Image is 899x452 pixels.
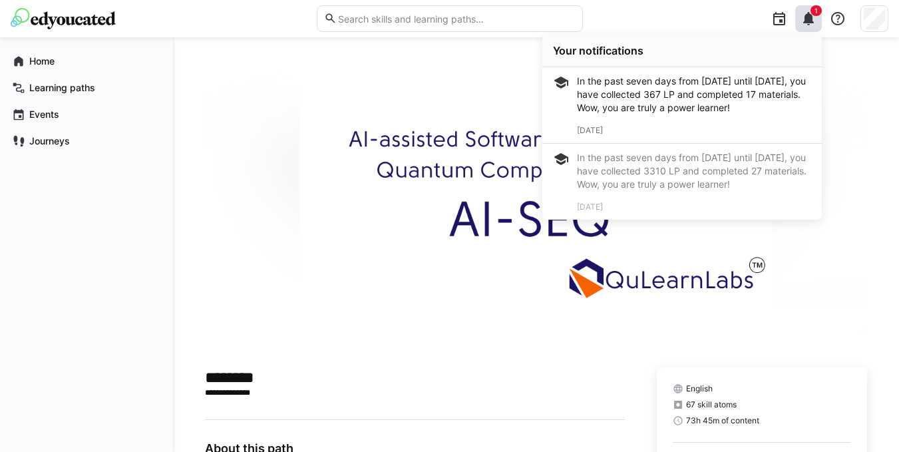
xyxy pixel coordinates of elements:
[686,399,737,410] span: 67 skill atoms
[337,13,575,25] input: Search skills and learning paths…
[686,415,759,426] span: 73h 45m of content
[577,125,603,135] span: [DATE]
[814,7,818,15] span: 1
[577,75,811,114] div: In the past seven days from [DATE] until [DATE], you have collected 367 LP and completed 17 mater...
[553,44,811,57] div: Your notifications
[686,383,713,394] span: English
[577,151,811,191] div: In the past seven days from [DATE] until [DATE], you have collected 3310 LP and completed 27 mate...
[577,202,603,212] span: [DATE]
